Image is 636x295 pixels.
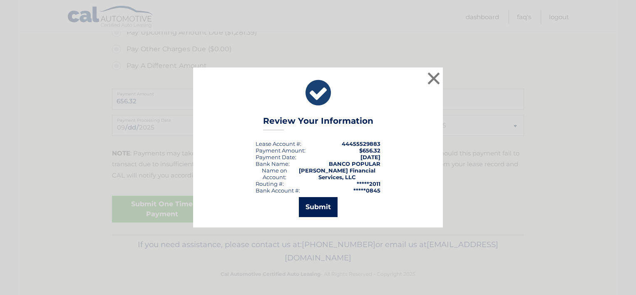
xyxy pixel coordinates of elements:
div: : [256,154,296,160]
div: Name on Account: [256,167,293,180]
h3: Review Your Information [263,116,373,130]
div: Routing #: [256,180,284,187]
strong: [PERSON_NAME] Financial Services, LLC [299,167,375,180]
span: Payment Date [256,154,295,160]
span: [DATE] [360,154,380,160]
button: × [425,70,442,87]
div: Bank Account #: [256,187,300,194]
strong: BANCO POPULAR [329,160,380,167]
button: Submit [299,197,338,217]
div: Bank Name: [256,160,290,167]
div: Payment Amount: [256,147,306,154]
strong: 44455529883 [342,140,380,147]
span: $656.32 [359,147,380,154]
div: Lease Account #: [256,140,301,147]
